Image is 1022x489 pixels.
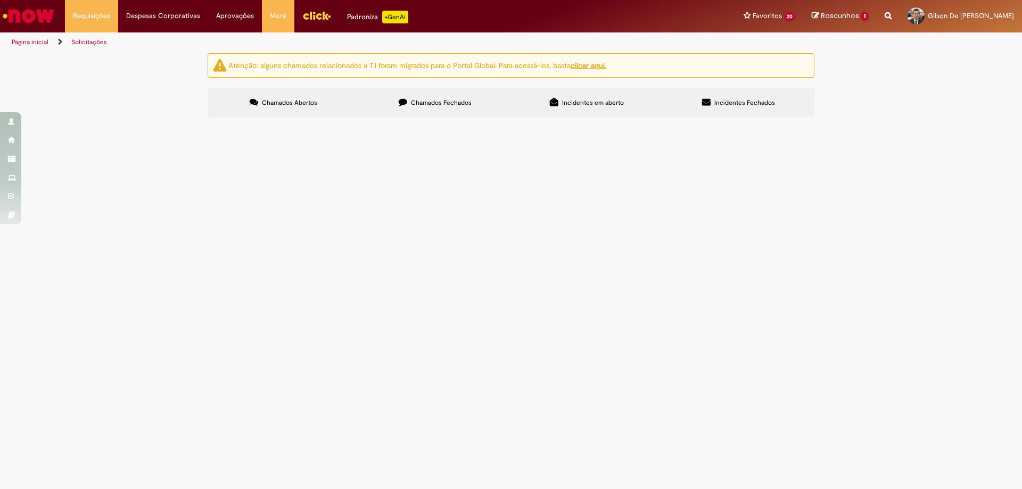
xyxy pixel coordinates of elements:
img: ServiceNow [1,5,56,27]
a: Página inicial [12,38,48,46]
span: Incidentes em aberto [562,98,624,107]
a: Solicitações [71,38,107,46]
span: Rascunhos [821,11,859,21]
p: +GenAi [382,11,408,23]
div: Padroniza [347,11,408,23]
span: Gilson De [PERSON_NAME] [928,11,1014,20]
span: Aprovações [216,11,254,21]
span: 1 [861,12,869,21]
span: Chamados Fechados [411,98,472,107]
span: Despesas Corporativas [126,11,200,21]
ng-bind-html: Atenção: alguns chamados relacionados a T.I foram migrados para o Portal Global. Para acessá-los,... [228,60,606,70]
span: Chamados Abertos [262,98,317,107]
img: click_logo_yellow_360x200.png [302,7,331,23]
a: clicar aqui. [571,60,606,70]
a: Rascunhos [812,11,869,21]
span: Incidentes Fechados [714,98,775,107]
span: Requisições [73,11,110,21]
span: More [270,11,286,21]
span: 20 [784,12,796,21]
ul: Trilhas de página [8,32,673,52]
span: Favoritos [753,11,782,21]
